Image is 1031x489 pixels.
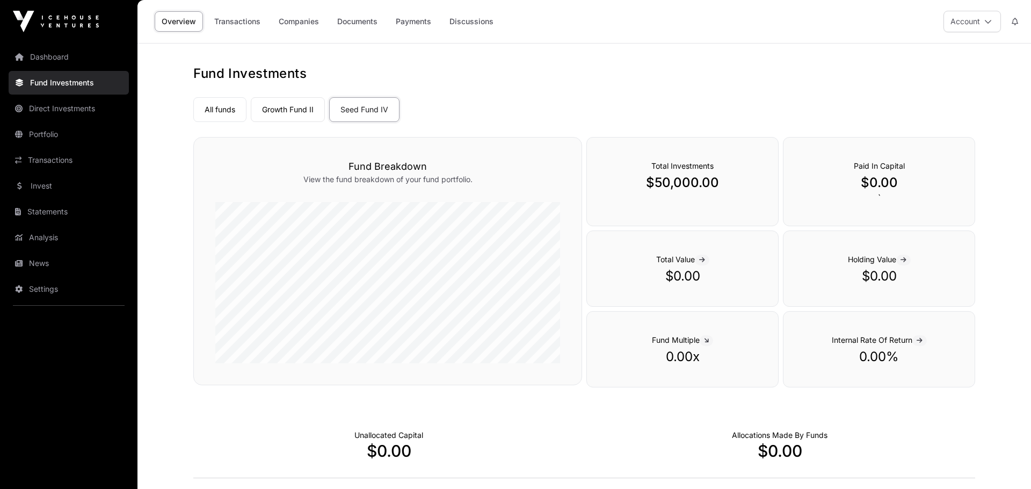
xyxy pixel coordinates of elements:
[805,174,953,191] p: $0.00
[783,137,975,226] div: `
[854,161,905,170] span: Paid In Capital
[193,65,975,82] h1: Fund Investments
[330,11,384,32] a: Documents
[329,97,400,122] a: Seed Fund IV
[608,348,757,365] p: 0.00x
[848,255,911,264] span: Holding Value
[977,437,1031,489] iframe: Chat Widget
[9,123,129,146] a: Portfolio
[805,268,953,285] p: $0.00
[155,11,203,32] a: Overview
[9,277,129,301] a: Settings
[9,71,129,95] a: Fund Investments
[608,174,757,191] p: $50,000.00
[9,226,129,249] a: Analysis
[651,161,714,170] span: Total Investments
[9,97,129,120] a: Direct Investments
[943,11,1001,32] button: Account
[584,441,975,461] p: $0.00
[442,11,500,32] a: Discussions
[832,335,927,344] span: Internal Rate Of Return
[215,159,560,174] h3: Fund Breakdown
[251,97,325,122] a: Growth Fund II
[215,174,560,185] p: View the fund breakdown of your fund portfolio.
[608,268,757,285] p: $0.00
[9,148,129,172] a: Transactions
[193,441,584,461] p: $0.00
[207,11,267,32] a: Transactions
[354,430,423,441] p: Cash not yet allocated
[389,11,438,32] a: Payments
[805,348,953,365] p: 0.00%
[656,255,709,264] span: Total Value
[9,200,129,224] a: Statements
[9,251,129,275] a: News
[732,430,827,441] p: Capital Deployed Into Companies
[13,11,99,32] img: Icehouse Ventures Logo
[9,45,129,69] a: Dashboard
[9,174,129,198] a: Invest
[193,97,246,122] a: All funds
[272,11,326,32] a: Companies
[652,335,713,344] span: Fund Multiple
